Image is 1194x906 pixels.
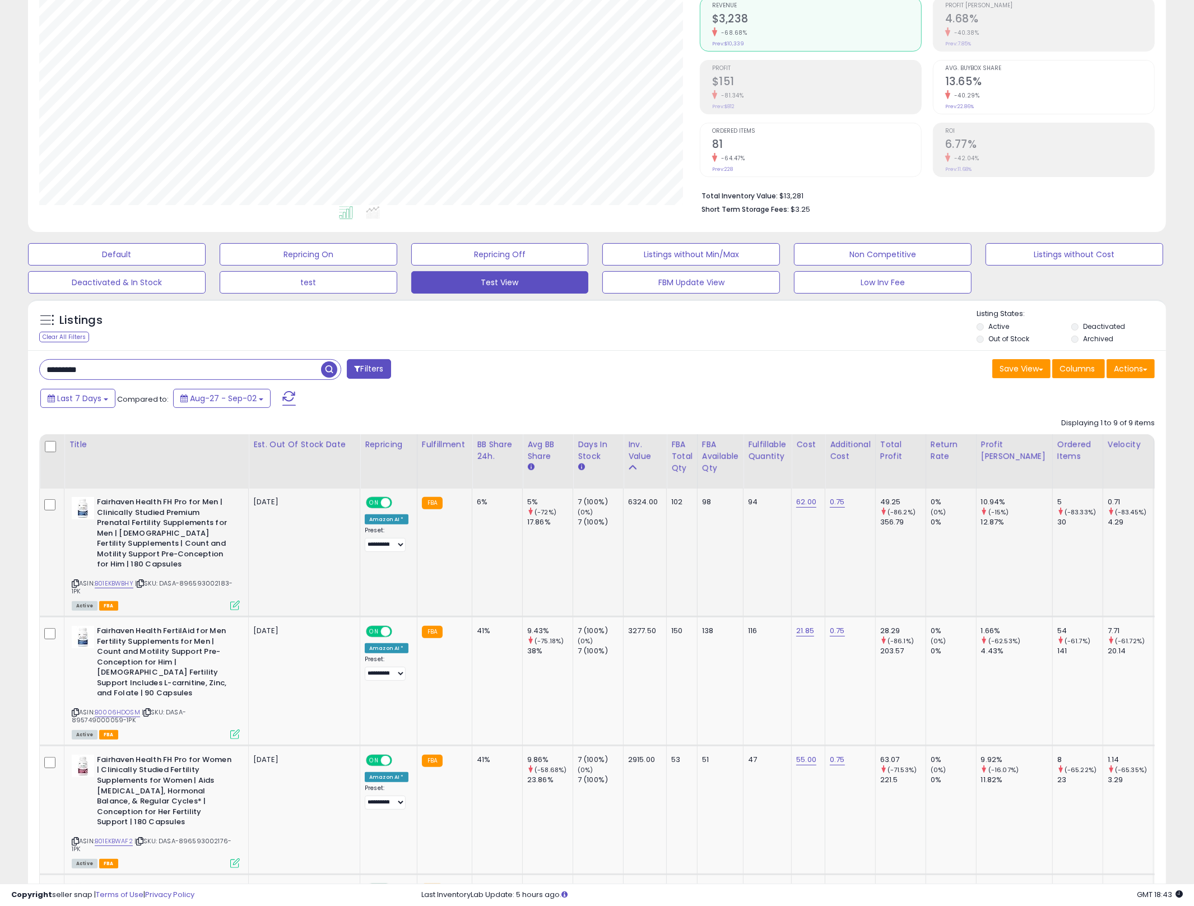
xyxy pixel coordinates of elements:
div: Repricing [365,439,412,450]
div: 49.25 [880,497,926,507]
div: Displaying 1 to 9 of 9 items [1061,418,1155,429]
label: Active [988,322,1009,331]
small: (-83.45%) [1115,508,1146,517]
span: Avg. Buybox Share [945,66,1154,72]
button: test [220,271,397,294]
div: 116 [748,626,783,636]
small: Prev: $10,339 [712,40,744,47]
small: Avg BB Share. [527,462,534,472]
div: 9.43% [527,626,573,636]
button: FBM Update View [602,271,780,294]
button: Last 7 Days [40,389,115,408]
b: Fairhaven Health FH Pro for Women | Clinically Studied Fertility Supplements for Women | Aids [ME... [97,755,233,830]
span: Profit [712,66,921,72]
p: [DATE] [253,497,351,507]
div: Cost [796,439,820,450]
div: Additional Cost [830,439,871,462]
div: Avg BB Share [527,439,568,462]
div: 0% [931,497,976,507]
div: Inv. value [628,439,662,462]
div: Return Rate [931,439,972,462]
div: ASIN: [72,626,240,738]
div: 63.07 [880,755,926,765]
div: Preset: [365,656,408,681]
a: B01EKBWBHY [95,579,133,588]
span: | SKU: DASA-895749000059-1PK [72,708,186,724]
small: (0%) [931,636,946,645]
span: All listings currently available for purchase on Amazon [72,859,97,868]
div: 8 [1057,755,1103,765]
span: Last 7 Days [57,393,101,404]
b: Short Term Storage Fees: [701,205,789,214]
a: 0.75 [830,496,845,508]
div: Amazon AI * [365,514,408,524]
div: Profit [PERSON_NAME] [981,439,1048,462]
span: ON [367,498,381,508]
span: | SKU: DASA-896593002183-1PK [72,579,233,596]
small: (-72%) [535,508,556,517]
span: Aug-27 - Sep-02 [190,393,257,404]
div: Fulfillable Quantity [748,439,787,462]
div: Preset: [365,784,408,810]
small: (0%) [578,508,593,517]
div: Title [69,439,244,450]
div: 102 [671,497,689,507]
h2: 13.65% [945,75,1154,90]
div: Preset: [365,527,408,552]
div: 23 [1057,775,1103,785]
div: BB Share 24h. [477,439,518,462]
span: ON [367,755,381,765]
button: Listings without Min/Max [602,243,780,266]
h2: 6.77% [945,138,1154,153]
div: 7 (100%) [578,646,623,656]
small: (-71.53%) [888,765,917,774]
span: $3.25 [791,204,810,215]
button: Actions [1107,359,1155,378]
div: 12.87% [981,517,1052,527]
div: 41% [477,626,514,636]
span: Columns [1060,363,1095,374]
b: Fairhaven Health FertilAid for Men Fertility Supplements for Men | Count and Motility Support Pre... [97,626,233,701]
div: Velocity [1108,439,1149,450]
span: ON [367,627,381,636]
span: FBA [99,730,118,740]
small: (-75.18%) [535,636,564,645]
div: 5% [527,497,573,507]
button: Test View [411,271,589,294]
div: Clear All Filters [39,332,89,342]
h5: Listings [59,313,103,328]
div: 150 [671,626,689,636]
small: -64.47% [717,154,745,162]
div: 4.43% [981,646,1052,656]
div: 6% [477,497,514,507]
div: 7.71 [1108,626,1153,636]
div: 4.29 [1108,517,1153,527]
img: 41okcnSIZrL._SL40_.jpg [72,497,94,519]
a: 55.00 [796,754,816,765]
button: Listings without Cost [986,243,1163,266]
div: 0% [931,626,976,636]
label: Out of Stock [988,334,1029,343]
div: Days In Stock [578,439,619,462]
div: 9.86% [527,755,573,765]
small: (-61.7%) [1065,636,1090,645]
div: 3.29 [1108,775,1153,785]
div: 98 [702,497,735,507]
a: Terms of Use [96,889,143,900]
div: 9.92% [981,755,1052,765]
div: Amazon AI * [365,772,408,782]
button: Columns [1052,359,1105,378]
b: Fairhaven Health FH Pro for Men | Clinically Studied Premium Prenatal Fertility Supplements for M... [97,497,233,573]
span: Revenue [712,3,921,9]
div: 0% [931,775,976,785]
div: ASIN: [72,755,240,867]
div: 1.14 [1108,755,1153,765]
a: Privacy Policy [145,889,194,900]
h2: 4.68% [945,12,1154,27]
div: Total Profit [880,439,921,462]
div: 0% [931,646,976,656]
small: -42.04% [950,154,979,162]
button: Default [28,243,206,266]
button: Low Inv Fee [794,271,972,294]
div: Last InventoryLab Update: 5 hours ago. [421,890,1183,900]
